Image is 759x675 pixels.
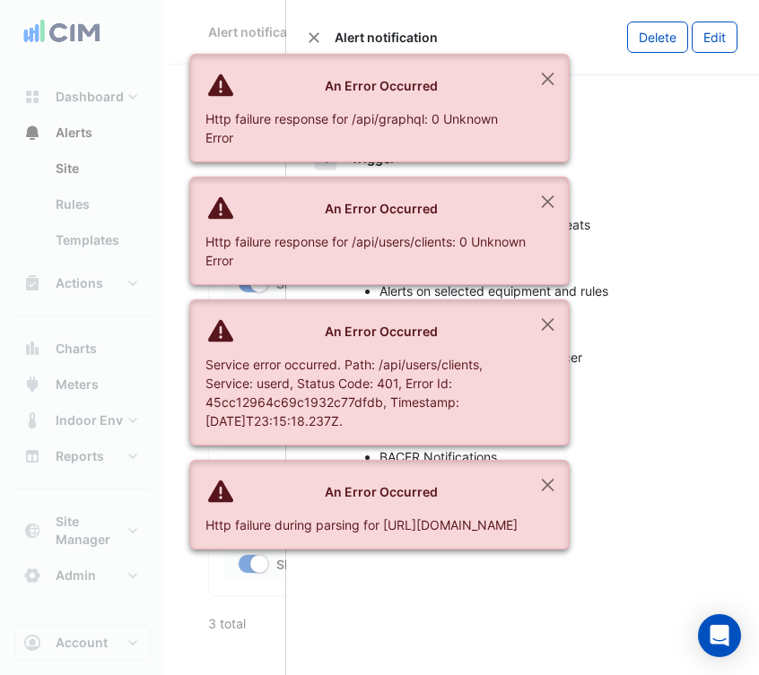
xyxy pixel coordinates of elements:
button: Close [528,461,569,509]
div: Http failure during parsing for [URL][DOMAIN_NAME] [205,515,526,534]
button: Close [528,177,569,226]
button: Close [528,55,569,103]
strong: An Error Occurred [325,484,438,499]
strong: An Error Occurred [325,201,438,216]
button: Edit [692,22,737,53]
strong: An Error Occurred [325,78,438,93]
div: Http failure response for /api/users/clients: 0 Unknown Error [205,232,526,270]
strong: An Error Occurred [325,324,438,339]
button: Close [528,300,569,349]
div: Service error occurred. Path: /api/users/clients, Service: userd, Status Code: 401, Error Id: 45c... [205,355,526,430]
button: Delete [627,22,688,53]
div: Open Intercom Messenger [698,614,741,657]
button: Close [308,31,320,44]
div: Http failure response for /api/graphql: 0 Unknown Error [205,109,526,147]
span: Alert notification [335,28,438,47]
